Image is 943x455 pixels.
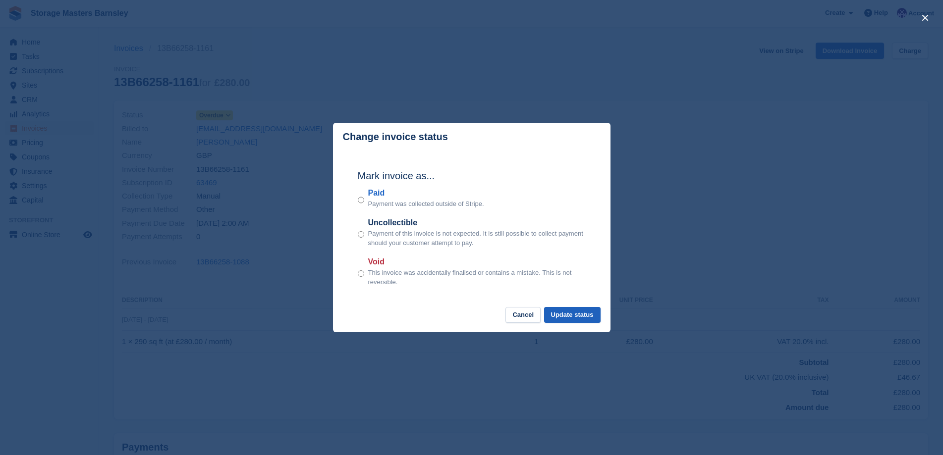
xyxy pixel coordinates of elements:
p: Payment of this invoice is not expected. It is still possible to collect payment should your cust... [368,229,586,248]
p: This invoice was accidentally finalised or contains a mistake. This is not reversible. [368,268,586,287]
button: close [917,10,933,26]
label: Uncollectible [368,217,586,229]
p: Payment was collected outside of Stripe. [368,199,484,209]
label: Paid [368,187,484,199]
label: Void [368,256,586,268]
button: Cancel [505,307,541,323]
p: Change invoice status [343,131,448,143]
h2: Mark invoice as... [358,168,586,183]
button: Update status [544,307,601,323]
